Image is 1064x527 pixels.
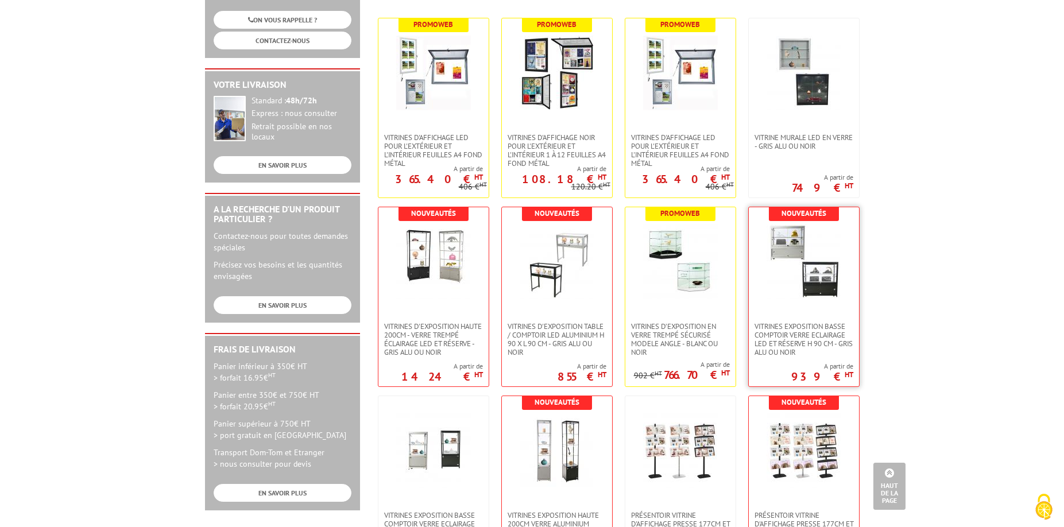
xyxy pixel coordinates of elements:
[214,484,351,502] a: EN SAVOIR PLUS
[520,413,594,488] img: VITRINES EXPOSITION HAUTE 200cm VERRE ALUMINIUM ÉCLAIRAGE LED ET RÉSERVE - GRIS ALU OU NOIR
[214,80,351,90] h2: Votre livraison
[252,108,351,119] div: Express : nous consulter
[625,322,736,356] a: VITRINES D’EXPOSITION EN VERRE TREMPÉ SÉCURISÉ MODELE ANGLE - BLANC OU NOIR
[214,296,351,314] a: EN SAVOIR PLUS
[474,370,483,379] sup: HT
[845,370,853,379] sup: HT
[643,36,718,110] img: Vitrines d'affichage LED pour l'extérieur et l'intérieur feuilles A4 fond métal
[214,204,351,224] h2: A la recherche d'un produit particulier ?
[755,322,853,356] span: VITRINES EXPOSITION BASSE COMPTOIR VERRE ECLAIRAGE LED ET RÉSERVE H 90 CM - GRIS ALU OU NOIR
[1030,493,1058,521] img: Cookies (fenêtre modale)
[767,36,841,110] img: Vitrine Murale LED en verre - GRIS ALU OU NOIR
[214,389,351,412] p: Panier entre 350€ et 750€ HT
[214,401,276,412] span: > forfait 20.95€
[413,20,453,29] b: Promoweb
[252,122,351,142] div: Retrait possible en nos locaux
[781,208,826,218] b: Nouveautés
[378,164,483,173] span: A partir de
[502,133,612,168] a: VITRINES D'AFFICHAGE NOIR POUR L'EXTÉRIEUR ET L'INTÉRIEUR 1 À 12 FEUILLES A4 FOND MÉTAL
[791,362,853,371] span: A partir de
[378,133,489,168] a: Vitrines d'affichage LED pour l'extérieur et l'intérieur feuilles A4 fond métal
[214,373,276,383] span: > forfait 16.95€
[474,172,483,182] sup: HT
[502,322,612,356] a: Vitrines d'exposition table / comptoir LED Aluminium H 90 x L 90 cm - Gris Alu ou Noir
[384,322,483,356] span: VITRINES D'EXPOSITION HAUTE 200cm - VERRE TREMPé ÉCLAIRAGE LED ET RÉSERVE - GRIS ALU OU NOIR
[214,344,351,355] h2: Frais de Livraison
[631,322,730,356] span: VITRINES D’EXPOSITION EN VERRE TREMPÉ SÉCURISÉ MODELE ANGLE - BLANC OU NOIR
[792,173,853,182] span: A partir de
[726,180,734,188] sup: HT
[214,259,351,282] p: Précisez vos besoins et les quantités envisagées
[214,418,351,441] p: Panier supérieur à 750€ HT
[479,180,487,188] sup: HT
[520,36,594,110] img: VITRINES D'AFFICHAGE NOIR POUR L'EXTÉRIEUR ET L'INTÉRIEUR 1 À 12 FEUILLES A4 FOND MÉTAL
[522,176,606,183] p: 108.18 €
[520,224,594,299] img: Vitrines d'exposition table / comptoir LED Aluminium H 90 x L 90 cm - Gris Alu ou Noir
[268,371,276,379] sup: HT
[634,360,730,369] span: A partir de
[603,180,610,188] sup: HT
[664,371,730,378] p: 766.70 €
[845,181,853,191] sup: HT
[558,373,606,380] p: 855 €
[214,230,351,253] p: Contactez-nous pour toutes demandes spéciales
[401,362,483,371] span: A partir de
[214,11,351,29] a: ON VOUS RAPPELLE ?
[598,172,606,182] sup: HT
[384,133,483,168] span: Vitrines d'affichage LED pour l'extérieur et l'intérieur feuilles A4 fond métal
[396,413,471,488] img: VITRINES EXPOSITION BASSE COMPTOIR VERRE ECLAIRAGE LED H 90 x L 45 CM - AVEC UNE RÉSERVE - GRIS A...
[535,397,579,407] b: Nouveautés
[643,224,718,299] img: VITRINES D’EXPOSITION EN VERRE TREMPÉ SÉCURISÉ MODELE ANGLE - BLANC OU NOIR
[721,172,730,182] sup: HT
[502,164,606,173] span: A partir de
[252,96,351,106] div: Standard :
[537,20,577,29] b: Promoweb
[378,322,489,356] a: VITRINES D'EXPOSITION HAUTE 200cm - VERRE TREMPé ÉCLAIRAGE LED ET RÉSERVE - GRIS ALU OU NOIR
[214,459,311,469] span: > nous consulter pour devis
[598,370,606,379] sup: HT
[508,133,606,168] span: VITRINES D'AFFICHAGE NOIR POUR L'EXTÉRIEUR ET L'INTÉRIEUR 1 À 12 FEUILLES A4 FOND MÉTAL
[214,361,351,383] p: Panier inférieur à 350€ HT
[755,133,853,150] span: Vitrine Murale LED en verre - GRIS ALU OU NOIR
[571,183,610,191] p: 120.20 €
[660,20,700,29] b: Promoweb
[558,362,606,371] span: A partir de
[535,208,579,218] b: Nouveautés
[396,36,471,110] img: Vitrines d'affichage LED pour l'extérieur et l'intérieur feuilles A4 fond métal
[634,371,662,380] p: 902 €
[268,400,276,408] sup: HT
[749,322,859,356] a: VITRINES EXPOSITION BASSE COMPTOIR VERRE ECLAIRAGE LED ET RÉSERVE H 90 CM - GRIS ALU OU NOIR
[767,413,841,488] img: Présentoir vitrine d'affichage presse 177cm et 4 étagères
[791,373,853,380] p: 939 €
[642,176,730,183] p: 365.40 €
[214,96,246,141] img: widget-livraison.jpg
[781,397,826,407] b: Nouveautés
[625,164,730,173] span: A partir de
[792,184,853,191] p: 749 €
[643,413,718,488] img: Présentoir vitrine d'affichage presse 177cm et 3 étagères
[660,208,700,218] b: Promoweb
[411,208,456,218] b: Nouveautés
[1024,488,1064,527] button: Cookies (fenêtre modale)
[459,183,487,191] p: 406 €
[396,224,471,299] img: VITRINES D'EXPOSITION HAUTE 200cm - VERRE TREMPé ÉCLAIRAGE LED ET RÉSERVE - GRIS ALU OU NOIR
[214,430,346,440] span: > port gratuit en [GEOGRAPHIC_DATA]
[508,322,606,356] span: Vitrines d'exposition table / comptoir LED Aluminium H 90 x L 90 cm - Gris Alu ou Noir
[625,133,736,168] a: Vitrines d'affichage LED pour l'extérieur et l'intérieur feuilles A4 fond métal
[767,224,841,299] img: VITRINES EXPOSITION BASSE COMPTOIR VERRE ECLAIRAGE LED ET RÉSERVE H 90 CM - GRIS ALU OU NOIR
[873,463,906,510] a: Haut de la page
[214,32,351,49] a: CONTACTEZ-NOUS
[655,369,662,377] sup: HT
[214,447,351,470] p: Transport Dom-Tom et Etranger
[706,183,734,191] p: 406 €
[749,133,859,150] a: Vitrine Murale LED en verre - GRIS ALU OU NOIR
[395,176,483,183] p: 365.40 €
[721,368,730,378] sup: HT
[286,95,317,106] strong: 48h/72h
[401,373,483,380] p: 1424 €
[214,156,351,174] a: EN SAVOIR PLUS
[631,133,730,168] span: Vitrines d'affichage LED pour l'extérieur et l'intérieur feuilles A4 fond métal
